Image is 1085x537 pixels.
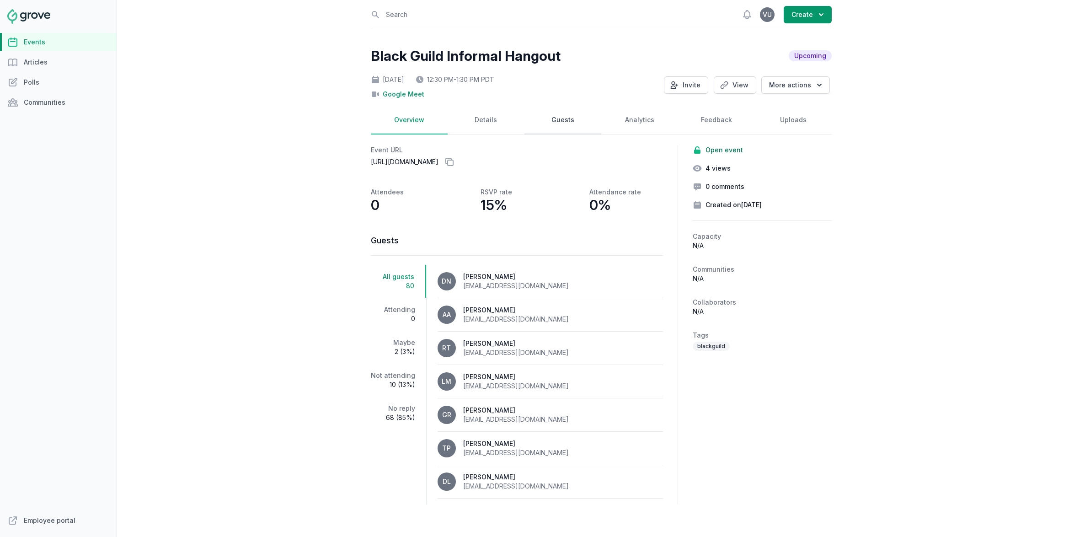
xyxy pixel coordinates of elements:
[371,155,663,169] p: [URL][DOMAIN_NAME]
[463,272,569,281] div: [PERSON_NAME]
[693,307,832,316] p: N/A
[442,378,451,385] span: LM
[589,197,611,213] p: 0%
[463,482,569,491] div: [EMAIL_ADDRESS][DOMAIN_NAME]
[371,48,561,64] h2: Black Guild Informal Hangout
[371,364,426,397] a: Not attending10 (13%)
[371,188,404,197] p: Attendees
[706,145,743,155] span: Open event
[706,182,744,191] span: 0 comments
[693,274,832,283] p: N/A
[448,106,524,134] a: Details
[442,278,451,285] span: DN
[463,372,569,381] div: [PERSON_NAME]
[463,448,569,457] div: [EMAIL_ADDRESS][DOMAIN_NAME]
[442,445,451,451] span: TP
[463,315,569,324] div: [EMAIL_ADDRESS][DOMAIN_NAME]
[463,415,569,424] div: [EMAIL_ADDRESS][DOMAIN_NAME]
[443,311,451,318] span: AA
[714,76,756,94] a: View
[442,345,451,351] span: RT
[481,197,507,213] p: 15%
[371,380,415,389] span: 10 (13%)
[463,473,569,482] div: [PERSON_NAME]
[463,281,569,290] div: [EMAIL_ADDRESS][DOMAIN_NAME]
[371,331,426,364] a: Maybe2 (3%)
[706,164,731,173] span: 4 views
[761,76,830,94] button: More actions
[371,397,426,430] a: No reply68 (85%)
[463,439,569,448] div: [PERSON_NAME]
[371,265,426,298] a: All guests80
[693,331,832,340] h2: Tags
[755,106,832,134] a: Uploads
[463,406,569,415] div: [PERSON_NAME]
[371,235,663,246] h3: Guests
[371,298,426,331] a: Attending0
[678,106,755,134] a: Feedback
[693,265,832,274] h2: Communities
[371,347,415,356] span: 2 (3%)
[371,314,415,323] span: 0
[371,413,415,422] span: 68 (85%)
[463,381,569,391] div: [EMAIL_ADDRESS][DOMAIN_NAME]
[371,281,414,290] span: 80
[371,145,663,155] h2: Event URL
[415,75,494,84] div: 12:30 PM - 1:30 PM PDT
[784,6,832,23] button: Create
[463,348,569,357] div: [EMAIL_ADDRESS][DOMAIN_NAME]
[371,197,379,213] p: 0
[693,241,832,250] p: N/A
[693,342,730,351] span: blackguild
[741,201,762,209] time: [DATE]
[443,478,451,485] span: DL
[371,106,448,134] a: Overview
[481,188,512,197] p: RSVP rate
[442,412,451,418] span: GR
[524,106,601,134] a: Guests
[371,75,404,84] div: [DATE]
[589,188,641,197] p: Attendance rate
[664,76,708,94] button: Invite
[789,50,832,61] span: Upcoming
[693,232,832,241] h2: Capacity
[463,306,569,315] div: [PERSON_NAME]
[371,265,427,505] nav: Tabs
[706,200,762,209] span: Created on
[760,7,775,22] button: VU
[601,106,678,134] a: Analytics
[7,9,50,24] img: Grove
[383,90,424,99] a: Google Meet
[693,298,832,307] h2: Collaborators
[463,339,569,348] div: [PERSON_NAME]
[763,11,772,18] span: VU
